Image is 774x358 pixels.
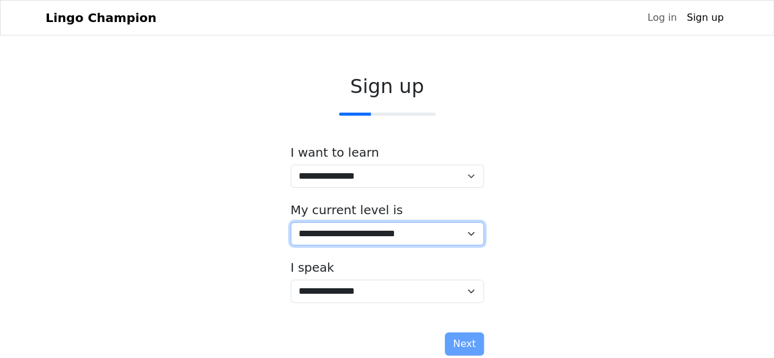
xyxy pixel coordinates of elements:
a: Lingo Champion [46,6,157,30]
a: Sign up [682,6,728,30]
a: Log in [642,6,682,30]
label: I speak [291,260,335,275]
label: My current level is [291,203,403,217]
label: I want to learn [291,145,379,160]
h2: Sign up [291,75,484,98]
